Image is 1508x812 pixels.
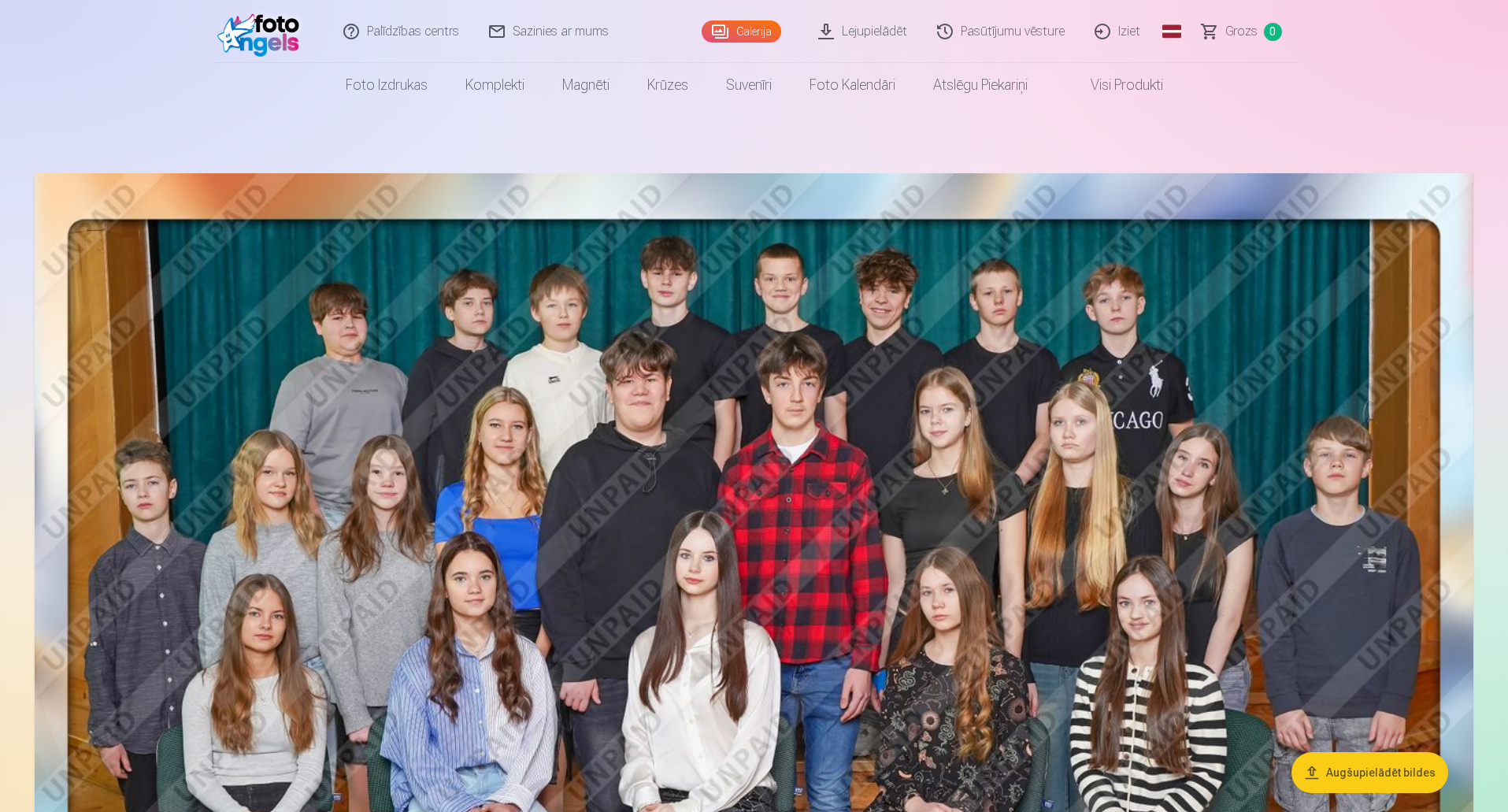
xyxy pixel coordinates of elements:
span: Grozs [1225,22,1258,41]
a: Visi produkti [1047,63,1182,107]
a: Krūzes [628,63,707,107]
span: 0 [1264,23,1282,41]
a: Galerija [702,20,781,43]
img: /fa1 [217,6,308,57]
a: Magnēti [543,63,628,107]
a: Foto izdrukas [327,63,446,107]
a: Komplekti [446,63,543,107]
a: Suvenīri [707,63,791,107]
a: Atslēgu piekariņi [914,63,1047,107]
a: Foto kalendāri [791,63,914,107]
button: Augšupielādēt bildes [1291,752,1448,793]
